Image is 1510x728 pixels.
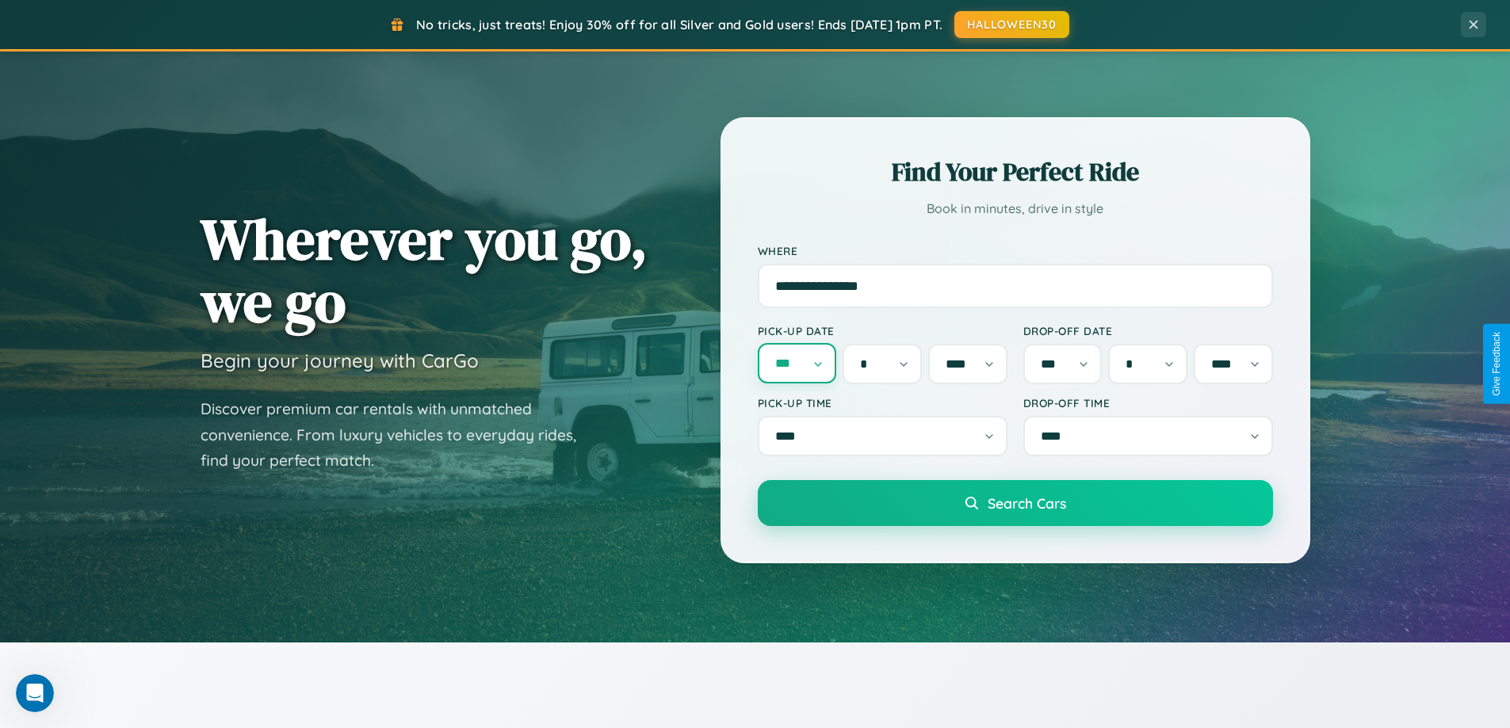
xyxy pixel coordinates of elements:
label: Pick-up Date [758,324,1007,337]
span: No tricks, just treats! Enjoy 30% off for all Silver and Gold users! Ends [DATE] 1pm PT. [416,17,942,32]
label: Pick-up Time [758,396,1007,410]
div: Give Feedback [1491,332,1502,396]
h2: Find Your Perfect Ride [758,154,1273,189]
label: Drop-off Time [1023,396,1273,410]
label: Where [758,244,1273,257]
span: Search Cars [988,494,1066,512]
button: Search Cars [758,480,1273,526]
button: HALLOWEEN30 [954,11,1069,38]
p: Book in minutes, drive in style [758,197,1273,220]
h1: Wherever you go, we go [201,208,648,333]
h3: Begin your journey with CarGo [201,349,479,372]
p: Discover premium car rentals with unmatched convenience. From luxury vehicles to everyday rides, ... [201,396,597,474]
iframe: Intercom live chat [16,674,54,712]
label: Drop-off Date [1023,324,1273,337]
